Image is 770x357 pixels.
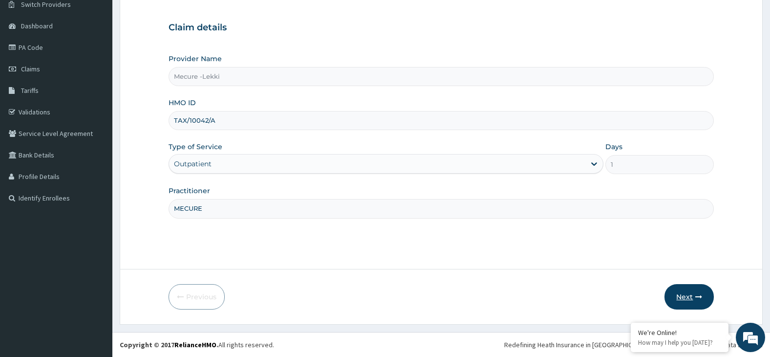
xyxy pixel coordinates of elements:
[638,328,721,337] div: We're Online!
[57,113,135,212] span: We're online!
[504,340,763,350] div: Redefining Heath Insurance in [GEOGRAPHIC_DATA] using Telemedicine and Data Science!
[169,98,196,108] label: HMO ID
[169,199,714,218] input: Enter Name
[21,22,53,30] span: Dashboard
[169,22,714,33] h3: Claim details
[174,340,216,349] a: RelianceHMO
[112,332,770,357] footer: All rights reserved.
[169,54,222,64] label: Provider Name
[605,142,622,152] label: Days
[120,340,218,349] strong: Copyright © 2017 .
[169,186,210,196] label: Practitioner
[160,5,184,28] div: Minimize live chat window
[21,65,40,73] span: Claims
[169,284,225,310] button: Previous
[664,284,714,310] button: Next
[5,246,186,281] textarea: Type your message and hit 'Enter'
[169,142,222,152] label: Type of Service
[18,49,40,73] img: d_794563401_company_1708531726252_794563401
[638,338,721,347] p: How may I help you today?
[51,55,164,67] div: Chat with us now
[174,159,212,169] div: Outpatient
[21,86,39,95] span: Tariffs
[169,111,714,130] input: Enter HMO ID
